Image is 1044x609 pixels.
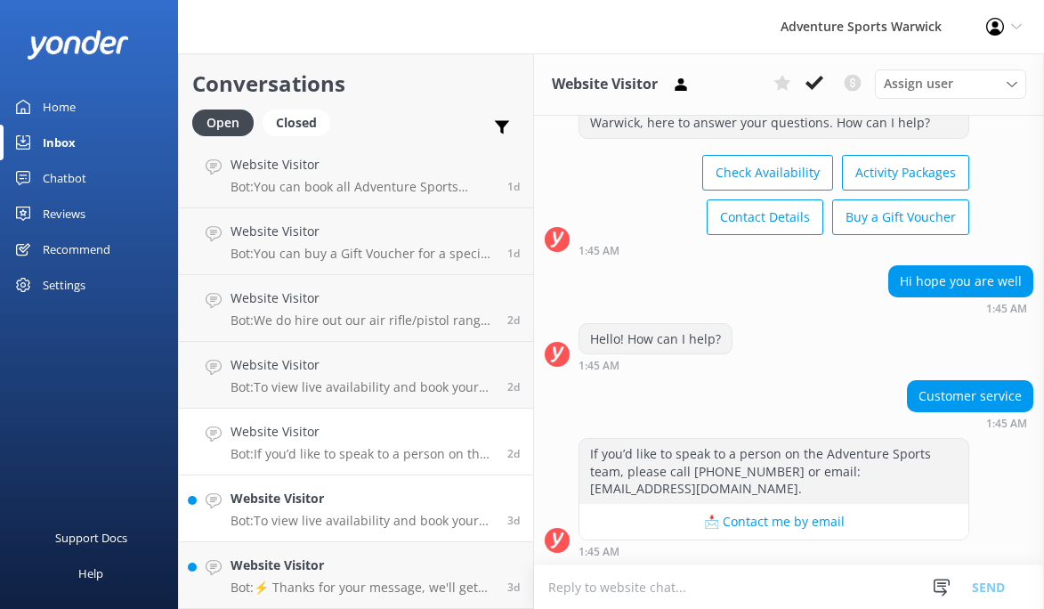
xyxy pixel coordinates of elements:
strong: 1:45 AM [579,361,619,371]
span: Oct 10 2025 06:51pm (UTC +01:00) Europe/London [507,513,520,528]
h4: Website Visitor [231,288,494,308]
a: Website VisitorBot:If you’d like to speak to a person on the Adventure Sports team, please call [... [179,409,533,475]
span: Oct 12 2025 11:14am (UTC +01:00) Europe/London [507,179,520,194]
a: Website VisitorBot:We do hire out our air rifle/pistol range [DATE] to [DATE] for £10 per hour by... [179,275,533,342]
div: Oct 11 2025 01:45am (UTC +01:00) Europe/London [579,244,969,256]
div: Customer service [908,381,1032,411]
a: Website VisitorBot:You can buy a Gift Voucher for a specific activity at the following link: [URL... [179,208,533,275]
button: Buy a Gift Voucher [832,199,969,235]
strong: 1:45 AM [986,418,1027,429]
span: Oct 12 2025 09:25am (UTC +01:00) Europe/London [507,246,520,261]
div: Oct 11 2025 01:45am (UTC +01:00) Europe/London [579,359,732,371]
a: Closed [263,112,339,132]
div: Help [78,556,103,591]
span: Oct 10 2025 03:21pm (UTC +01:00) Europe/London [507,580,520,595]
button: Contact Details [707,199,823,235]
strong: 1:45 AM [579,246,619,256]
a: Open [192,112,263,132]
span: Oct 11 2025 11:07am (UTC +01:00) Europe/London [507,379,520,394]
p: Bot: You can book all Adventure Sports activity packages online at: [URL][DOMAIN_NAME]. Options i... [231,179,494,195]
div: Hello! How can I help? [579,324,732,354]
a: Website VisitorBot:⚡ Thanks for your message, we'll get back to you as soon as we can. You're als... [179,542,533,609]
h3: Website Visitor [552,73,658,96]
div: Settings [43,267,85,303]
div: Reviews [43,196,85,231]
a: Website VisitorBot:You can book all Adventure Sports activity packages online at: [URL][DOMAIN_NA... [179,142,533,208]
p: Bot: To view live availability and book your tour, please visit: [URL][DOMAIN_NAME]. [231,379,494,395]
img: yonder-white-logo.png [27,30,129,60]
div: Oct 11 2025 01:45am (UTC +01:00) Europe/London [907,417,1033,429]
button: 📩 Contact me by email [579,504,968,540]
strong: 1:45 AM [579,547,619,557]
h4: Website Visitor [231,489,494,508]
strong: 1:45 AM [986,304,1027,314]
p: Bot: To view live availability and book your tour, please visit: [URL][DOMAIN_NAME]. [231,513,494,529]
div: Oct 11 2025 01:45am (UTC +01:00) Europe/London [888,302,1033,314]
h2: Conversations [192,67,520,101]
div: Open [192,110,254,136]
div: If you’d like to speak to a person on the Adventure Sports team, please call [PHONE_NUMBER] or em... [579,439,968,504]
p: Bot: You can buy a Gift Voucher for a specific activity at the following link: [URL][DOMAIN_NAME]. [231,246,494,262]
p: Bot: ⚡ Thanks for your message, we'll get back to you as soon as we can. You're also welcome to k... [231,580,494,596]
div: Assign User [875,69,1026,98]
div: Inbox [43,125,76,160]
span: Assign user [884,74,953,93]
a: Website VisitorBot:To view live availability and book your tour, please visit: [URL][DOMAIN_NAME].2d [179,342,533,409]
div: Hi hope you are well [889,266,1032,296]
h4: Website Visitor [231,355,494,375]
span: Oct 11 2025 11:26am (UTC +01:00) Europe/London [507,313,520,328]
p: Bot: If you’d like to speak to a person on the Adventure Sports team, please call [PHONE_NUMBER] ... [231,446,494,462]
a: Website VisitorBot:To view live availability and book your tour, please visit: [URL][DOMAIN_NAME].3d [179,475,533,542]
div: Oct 11 2025 01:45am (UTC +01:00) Europe/London [579,545,969,557]
button: Check Availability [702,155,833,191]
button: Activity Packages [842,155,969,191]
div: Support Docs [55,520,127,556]
p: Bot: We do hire out our air rifle/pistol range [DATE] to [DATE] for £10 per hour by prior arrange... [231,313,494,329]
h4: Website Visitor [231,222,494,241]
div: Home [43,89,76,125]
h4: Website Visitor [231,556,494,575]
div: Chatbot [43,160,86,196]
span: Oct 11 2025 01:45am (UTC +01:00) Europe/London [507,446,520,461]
h4: Website Visitor [231,155,494,175]
h4: Website Visitor [231,422,494,442]
div: Recommend [43,231,110,267]
div: Closed [263,110,330,136]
